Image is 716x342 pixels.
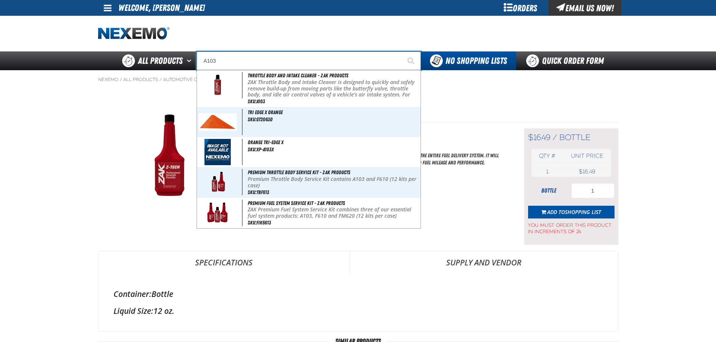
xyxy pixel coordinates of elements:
[563,149,611,163] th: Unit price
[546,168,548,175] span: 1
[248,109,283,115] span: Tri Edge X Orange
[98,102,241,212] img: Z-Tech - ZAK Products
[198,113,237,131] img: 5b1158d444b89864321749-tri_edge_x_orange.jpg
[138,54,183,68] span: All Products
[254,87,618,107] h1: Z-Tech - ZAK Products
[528,206,615,218] button: Add toShopping List
[114,289,151,299] label: Container:
[248,206,419,219] p: ZAK Premium Fuel System Service Kit combines three of our essential fuel system products: A103, F...
[200,169,235,195] img: 5b115816f21b8302828486-tbf613_0000_copy_preview.png
[248,176,419,189] p: Premium Throttle Body Service Kit contains A103 and F610 (12 kits per case)
[98,251,349,274] a: Specifications
[528,187,569,195] div: bottle
[200,200,235,226] img: 5b1158c140220172290161-fik6613_wo_nascar.png
[254,109,618,119] p: SKU:
[248,72,348,78] span: Throttle Body and Intake Cleaner - ZAK Products
[98,77,118,83] a: Nexemo
[248,200,345,206] span: Premium Fuel System Service Kit - ZAK Products
[248,79,419,104] p: ZAK Throttle Body and Intake Cleaner is designed to quickly and safely remove build-up from movin...
[159,77,162,83] span: /
[163,77,221,83] a: Automotive Chemicals
[528,133,550,142] span: $16.49
[120,77,122,83] span: /
[204,139,231,165] img: missing_image.jpg
[547,208,601,215] span: Add to
[553,133,557,142] span: /
[248,169,350,175] span: Premium Throttle Body Service Kit - ZAK Products
[528,218,615,235] span: You must order this product in increments of 24
[248,189,269,195] span: SKU:TBF613
[350,251,618,274] a: Supply and Vendor
[248,98,265,104] span: SKU:A103
[531,149,563,163] th: Qty #
[563,166,611,177] td: $16.49
[248,146,274,152] span: SKU:XP-A103X
[402,51,421,70] button: Start Searching
[248,139,283,145] span: Orange Tri-Edge X
[565,208,601,215] span: Shopping List
[184,51,197,70] button: Open All Products pages
[114,306,603,316] div: 12 oz.
[98,27,170,40] a: Home
[445,56,507,66] span: No Shopping Lists
[559,133,590,142] span: bottle
[114,306,153,316] label: Liquid Size:
[114,289,603,299] div: Bottle
[248,116,272,122] span: SKU:GT2063O
[248,220,271,226] span: SKU:FIK6613
[204,72,231,98] img: 5b357f2f59a53020959865-a103_wo_nascar.png
[197,51,421,70] input: Search
[516,51,618,70] a: Quick Order Form
[571,183,615,198] input: Product Quantity
[421,51,516,70] button: You do not have available Shopping Lists. Open to Create a New List
[98,77,618,83] nav: Breadcrumbs
[123,77,158,83] a: All Products
[98,27,170,40] img: Nexemo logo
